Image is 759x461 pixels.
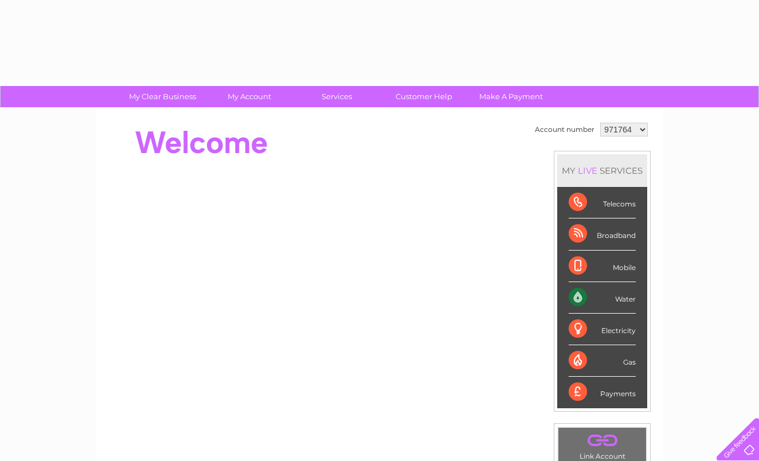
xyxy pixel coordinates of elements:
a: Services [289,86,384,107]
div: Telecoms [569,187,636,218]
div: Mobile [569,251,636,282]
div: Broadband [569,218,636,250]
div: LIVE [576,165,600,176]
td: Account number [532,120,597,139]
a: Make A Payment [464,86,558,107]
a: My Account [202,86,297,107]
div: Electricity [569,314,636,345]
div: Water [569,282,636,314]
div: MY SERVICES [557,154,647,187]
div: Payments [569,377,636,408]
a: . [561,431,643,451]
a: My Clear Business [115,86,210,107]
a: Customer Help [377,86,471,107]
div: Gas [569,345,636,377]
